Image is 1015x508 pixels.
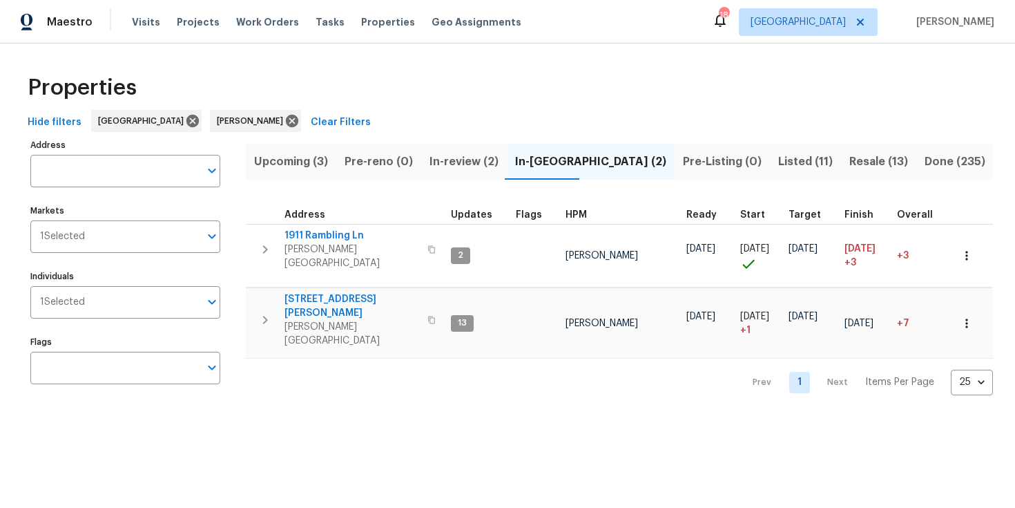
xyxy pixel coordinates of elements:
[686,244,715,254] span: [DATE]
[789,372,810,393] a: Goto page 1
[925,152,985,171] span: Done (235)
[844,244,876,254] span: [DATE]
[202,358,222,377] button: Open
[740,210,765,220] span: Start
[30,141,220,149] label: Address
[565,210,587,220] span: HPM
[254,152,328,171] span: Upcoming (3)
[316,17,345,27] span: Tasks
[897,251,909,261] span: +3
[30,272,220,281] label: Individuals
[789,210,833,220] div: Target renovation project end date
[515,152,666,171] span: In-[GEOGRAPHIC_DATA] (2)
[284,243,419,270] span: [PERSON_NAME][GEOGRAPHIC_DATA]
[452,250,469,261] span: 2
[284,210,325,220] span: Address
[30,207,220,215] label: Markets
[735,288,783,359] td: Project started 1 days late
[451,210,492,220] span: Updates
[40,297,85,308] span: 1 Selected
[284,320,419,348] span: [PERSON_NAME][GEOGRAPHIC_DATA]
[686,210,729,220] div: Earliest renovation start date (first business day after COE or Checkout)
[897,210,933,220] span: Overall
[865,375,934,389] p: Items Per Page
[345,152,413,171] span: Pre-reno (0)
[202,161,222,180] button: Open
[202,227,222,246] button: Open
[789,312,818,321] span: [DATE]
[432,15,521,29] span: Geo Assignments
[565,319,638,328] span: [PERSON_NAME]
[844,210,886,220] div: Projected renovation finish date
[132,15,160,29] span: Visits
[452,317,472,329] span: 13
[40,231,85,243] span: 1 Selected
[951,364,993,400] div: 25
[217,114,289,128] span: [PERSON_NAME]
[844,319,873,328] span: [DATE]
[91,110,202,132] div: [GEOGRAPHIC_DATA]
[719,8,728,22] div: 18
[891,288,951,359] td: 7 day(s) past target finish date
[789,244,818,254] span: [DATE]
[30,338,220,346] label: Flags
[311,114,371,131] span: Clear Filters
[210,110,301,132] div: [PERSON_NAME]
[305,110,376,135] button: Clear Filters
[789,210,821,220] span: Target
[47,15,93,29] span: Maestro
[740,323,751,337] span: + 1
[844,256,856,270] span: +3
[891,224,951,288] td: 3 day(s) past target finish date
[22,110,87,135] button: Hide filters
[897,319,909,328] span: +7
[897,210,945,220] div: Days past target finish date
[778,152,833,171] span: Listed (11)
[751,15,846,29] span: [GEOGRAPHIC_DATA]
[361,15,415,29] span: Properties
[911,15,994,29] span: [PERSON_NAME]
[739,367,993,397] nav: Pagination Navigation
[28,81,137,95] span: Properties
[28,114,81,131] span: Hide filters
[740,210,777,220] div: Actual renovation start date
[839,224,891,288] td: Scheduled to finish 3 day(s) late
[284,292,419,320] span: [STREET_ADDRESS][PERSON_NAME]
[236,15,299,29] span: Work Orders
[284,229,419,243] span: 1911 Rambling Ln
[735,224,783,288] td: Project started on time
[686,210,717,220] span: Ready
[740,244,769,254] span: [DATE]
[177,15,220,29] span: Projects
[844,210,873,220] span: Finish
[429,152,499,171] span: In-review (2)
[516,210,542,220] span: Flags
[202,292,222,312] button: Open
[565,251,638,261] span: [PERSON_NAME]
[98,114,189,128] span: [GEOGRAPHIC_DATA]
[683,152,762,171] span: Pre-Listing (0)
[686,312,715,321] span: [DATE]
[849,152,908,171] span: Resale (13)
[740,312,769,321] span: [DATE]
